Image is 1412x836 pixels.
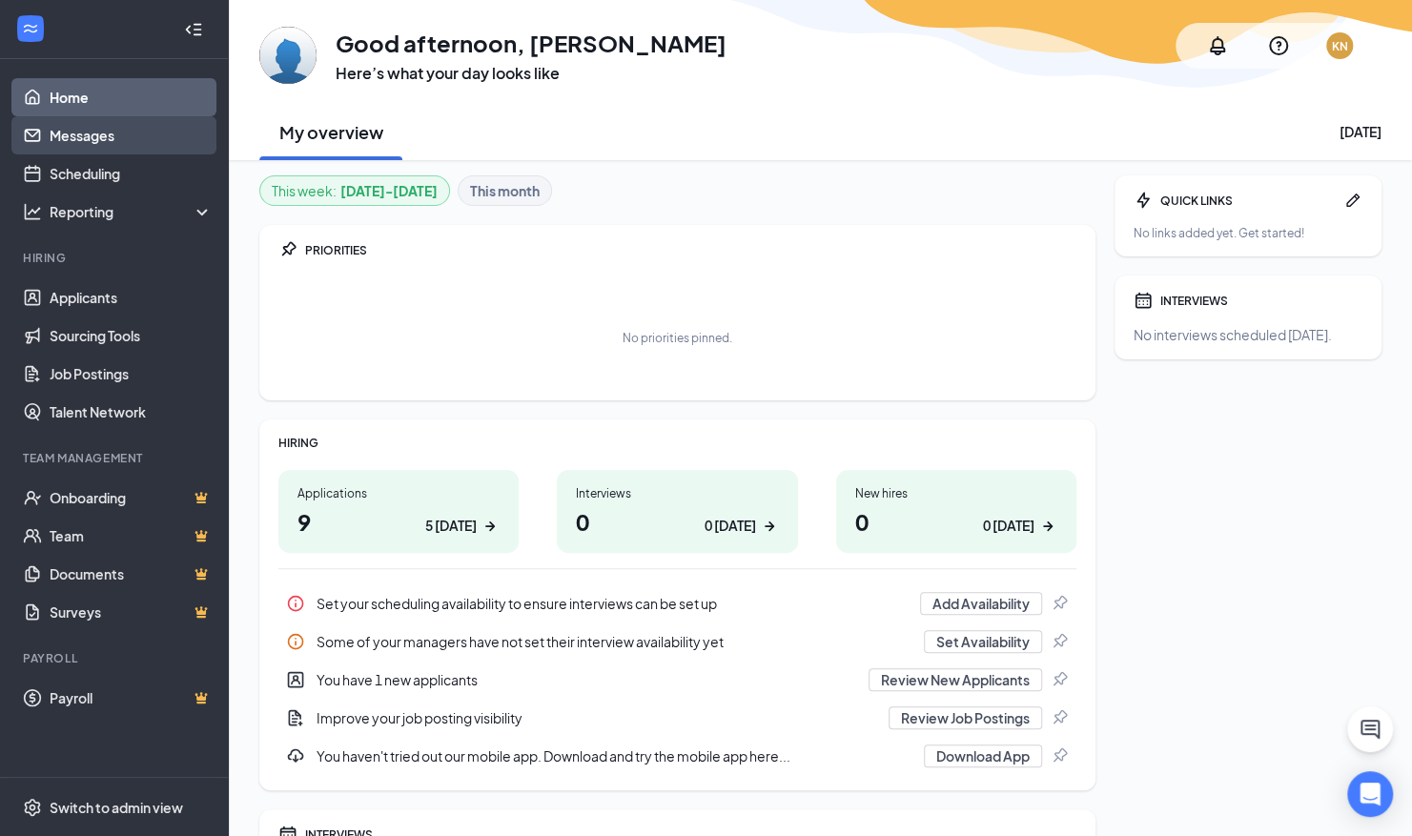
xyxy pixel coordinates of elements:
a: Applicants [50,278,213,316]
h1: 0 [576,505,778,538]
div: You haven't tried out our mobile app. Download and try the mobile app here... [278,737,1076,775]
h3: Here’s what your day looks like [336,63,726,84]
svg: ArrowRight [481,517,500,536]
svg: Pin [1050,670,1069,689]
button: ChatActive [1347,706,1393,752]
h1: 0 [855,505,1057,538]
a: PayrollCrown [50,679,213,717]
a: Sourcing Tools [50,316,213,355]
a: InfoSet your scheduling availability to ensure interviews can be set upAdd AvailabilityPin [278,584,1076,622]
div: New hires [855,485,1057,501]
div: HIRING [278,435,1076,451]
a: InfoSome of your managers have not set their interview availability yetSet AvailabilityPin [278,622,1076,661]
a: DownloadYou haven't tried out our mobile app. Download and try the mobile app here...Download AppPin [278,737,1076,775]
div: No interviews scheduled [DATE]. [1134,325,1362,344]
a: OnboardingCrown [50,479,213,517]
div: 5 [DATE] [425,516,477,536]
svg: Pin [1050,594,1069,613]
svg: QuestionInfo [1267,34,1290,57]
svg: Calendar [1134,291,1153,310]
svg: Collapse [184,20,203,39]
svg: Info [286,632,305,651]
div: Switch to admin view [50,798,183,817]
svg: ArrowRight [760,517,779,536]
div: KN [1332,38,1348,54]
a: SurveysCrown [50,593,213,631]
svg: Pin [278,240,297,259]
img: Keith Nieze [259,27,317,84]
a: New hires00 [DATE]ArrowRight [836,470,1076,553]
div: 0 [DATE] [983,516,1034,536]
div: Set your scheduling availability to ensure interviews can be set up [317,594,909,613]
h1: Good afternoon, [PERSON_NAME] [336,27,726,59]
div: QUICK LINKS [1160,193,1336,209]
a: Job Postings [50,355,213,393]
svg: Analysis [23,202,42,221]
svg: Pin [1050,632,1069,651]
b: This month [470,180,540,201]
div: Some of your managers have not set their interview availability yet [278,622,1076,661]
div: 0 [DATE] [705,516,756,536]
svg: Settings [23,798,42,817]
svg: Bolt [1134,191,1153,210]
svg: Info [286,594,305,613]
a: Talent Network [50,393,213,431]
div: Hiring [23,250,209,266]
div: Team Management [23,450,209,466]
div: You have 1 new applicants [278,661,1076,699]
button: Review Job Postings [889,706,1042,729]
a: DocumentAddImprove your job posting visibilityReview Job PostingsPin [278,699,1076,737]
a: TeamCrown [50,517,213,555]
svg: Download [286,746,305,765]
a: Scheduling [50,154,213,193]
div: PRIORITIES [305,242,1076,258]
a: Interviews00 [DATE]ArrowRight [557,470,797,553]
a: Applications95 [DATE]ArrowRight [278,470,519,553]
svg: DocumentAdd [286,708,305,727]
div: This week : [272,180,438,201]
button: Set Availability [924,630,1042,653]
h1: 9 [297,505,500,538]
button: Add Availability [920,592,1042,615]
svg: ArrowRight [1038,517,1057,536]
a: UserEntityYou have 1 new applicantsReview New ApplicantsPin [278,661,1076,699]
svg: ChatActive [1359,718,1381,741]
div: Applications [297,485,500,501]
div: [DATE] [1340,122,1381,141]
div: Improve your job posting visibility [278,699,1076,737]
h2: My overview [279,120,383,144]
svg: WorkstreamLogo [21,19,40,38]
svg: UserEntity [286,670,305,689]
svg: Notifications [1206,34,1229,57]
div: You have 1 new applicants [317,670,857,689]
div: Interviews [576,485,778,501]
div: Set your scheduling availability to ensure interviews can be set up [278,584,1076,622]
a: Home [50,78,213,116]
div: Payroll [23,650,209,666]
a: DocumentsCrown [50,555,213,593]
b: [DATE] - [DATE] [340,180,438,201]
svg: Pen [1343,191,1362,210]
button: Review New Applicants [869,668,1042,691]
div: You haven't tried out our mobile app. Download and try the mobile app here... [317,746,912,765]
div: Improve your job posting visibility [317,708,877,727]
div: No priorities pinned. [623,330,732,346]
button: Download App [924,744,1042,767]
div: No links added yet. Get started! [1134,225,1362,241]
svg: Pin [1050,708,1069,727]
div: Some of your managers have not set their interview availability yet [317,632,912,651]
div: Open Intercom Messenger [1347,771,1393,817]
svg: Pin [1050,746,1069,765]
a: Messages [50,116,213,154]
div: INTERVIEWS [1160,293,1362,309]
div: Reporting [50,202,214,221]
